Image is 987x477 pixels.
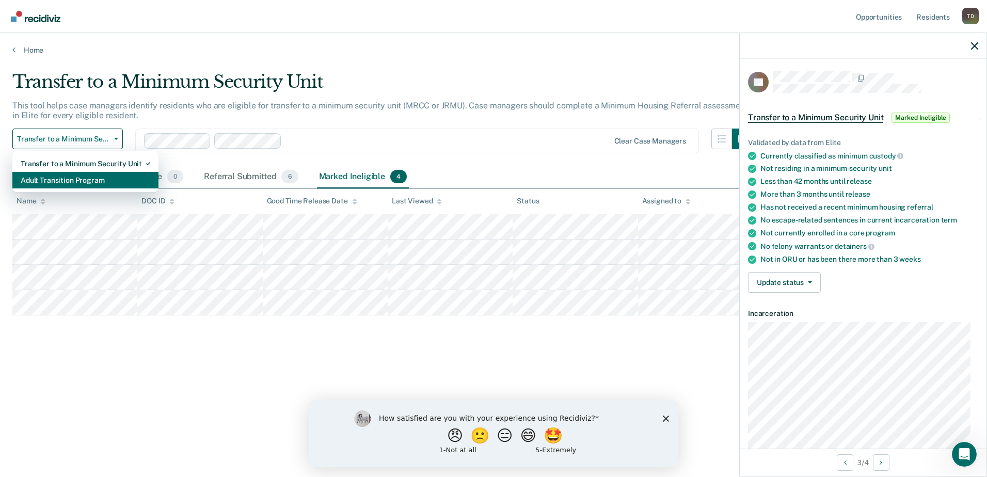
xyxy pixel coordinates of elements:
[907,203,933,211] span: referral
[952,442,977,467] iframe: Intercom live chat
[740,449,986,476] div: 3 / 4
[748,138,978,147] div: Validated by data from Elite
[866,229,895,237] span: program
[962,8,979,24] button: Profile dropdown button
[760,151,978,161] div: Currently classified as minimum
[17,197,45,205] div: Name
[281,170,298,183] span: 6
[760,255,978,264] div: Not in ORU or has been there more than 3
[760,216,978,225] div: No escape-related sentences in current incarceration
[748,272,821,293] button: Update status
[12,71,753,101] div: Transfer to a Minimum Security Unit
[760,177,978,186] div: Less than 42 months until
[846,190,870,198] span: release
[21,155,150,172] div: Transfer to a Minimum Security Unit
[21,172,150,188] div: Adult Transition Program
[760,164,978,173] div: Not residing in a minimum-security
[12,101,748,120] p: This tool helps case managers identify residents who are eligible for transfer to a minimum secur...
[202,166,300,188] div: Referral Submitted
[141,197,174,205] div: DOC ID
[879,164,892,172] span: unit
[517,197,539,205] div: Status
[11,11,60,22] img: Recidiviz
[12,45,975,55] a: Home
[869,152,904,160] span: custody
[614,137,686,146] div: Clear case managers
[748,309,978,318] dt: Incarceration
[760,190,978,199] div: More than 3 months until
[267,197,357,205] div: Good Time Release Date
[309,400,678,467] iframe: Survey by Kim from Recidiviz
[760,203,978,212] div: Has not received a recent minimum housing
[390,170,407,183] span: 4
[317,166,409,188] div: Marked Ineligible
[835,242,874,250] span: detainers
[392,197,442,205] div: Last Viewed
[873,454,889,471] button: Next Opportunity
[847,177,871,185] span: release
[899,255,920,263] span: weeks
[17,135,110,144] span: Transfer to a Minimum Security Unit
[941,216,957,224] span: term
[642,197,691,205] div: Assigned to
[740,101,986,134] div: Transfer to a Minimum Security UnitMarked Ineligible
[837,454,853,471] button: Previous Opportunity
[962,8,979,24] div: T D
[167,170,183,183] span: 0
[760,242,978,251] div: No felony warrants or
[760,229,978,237] div: Not currently enrolled in a core
[892,113,950,123] span: Marked Ineligible
[748,113,883,123] span: Transfer to a Minimum Security Unit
